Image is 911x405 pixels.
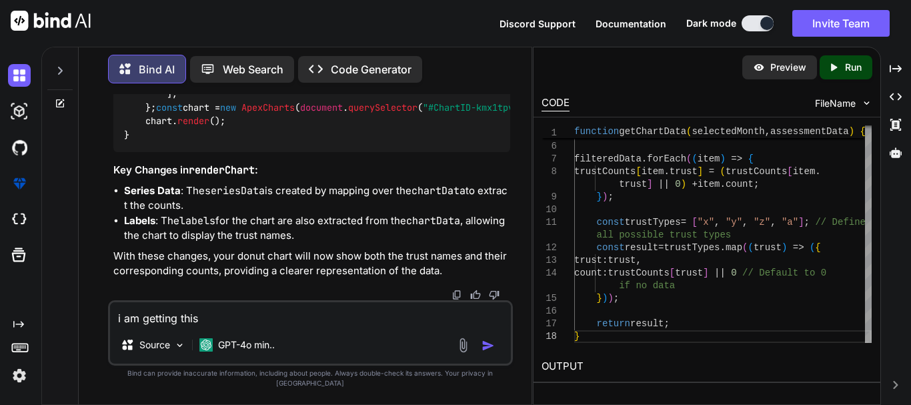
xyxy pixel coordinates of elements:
span: ( [686,153,692,164]
p: Run [845,61,862,74]
span: "x" [698,217,714,228]
img: cloudideIcon [8,208,31,231]
img: GPT-4o mini [199,338,213,352]
span: ; [664,318,669,329]
span: ( [720,166,726,177]
span: ; [804,217,810,228]
span: ( [686,126,692,137]
span: , [714,217,720,228]
span: render [177,115,209,127]
span: trustCounts [574,166,636,177]
span: 0 [731,268,736,278]
span: const [156,101,183,113]
span: || [714,268,726,278]
span: , [765,126,770,137]
span: const [597,242,625,253]
span: . [642,153,647,164]
span: new [220,101,236,113]
img: githubDark [8,136,31,159]
span: item [698,179,720,189]
span: 0 [675,179,680,189]
span: { [748,153,754,164]
span: ( [748,242,754,253]
img: preview [753,61,765,73]
span: { [815,242,820,253]
span: document [300,101,343,113]
span: trust [754,242,782,253]
div: 10 [542,204,557,216]
code: renderChart [189,163,255,177]
code: seriesData [205,184,265,197]
div: 11 [542,216,557,229]
img: premium [8,172,31,195]
span: + [692,179,698,189]
span: trustTypes [664,242,720,253]
span: [ [692,217,697,228]
span: trustCounts [625,128,686,139]
strong: Series Data [124,184,181,197]
img: like [470,290,481,300]
span: ) [602,191,608,202]
div: 13 [542,254,557,267]
span: trust [619,179,647,189]
span: item [698,153,720,164]
span: , [636,255,641,266]
span: trust [670,166,698,177]
span: querySelector [348,101,417,113]
span: map [726,242,742,253]
code: labels [179,214,215,228]
textarea: i am getting this [110,302,511,326]
img: chevron down [861,97,872,109]
span: = [686,128,692,139]
span: { [860,126,866,137]
span: trustCounts [726,166,787,177]
img: Bind AI [11,11,91,31]
span: ] [698,166,703,177]
span: ) [602,293,608,304]
span: // Default to 0 [742,268,826,278]
p: Bind AI [139,61,175,77]
span: trust [675,268,703,278]
span: if no data [619,280,675,291]
span: "y" [726,217,742,228]
span: ) [720,153,725,164]
span: ) [849,126,854,137]
span: trustCounts [608,268,669,278]
span: forEach [647,153,686,164]
div: 14 [542,267,557,280]
span: ] [703,268,708,278]
div: 7 [542,153,557,165]
span: , [742,217,748,228]
span: ) [608,293,613,304]
span: const [597,217,625,228]
p: Bind can provide inaccurate information, including about people. Always double-check its answers.... [108,368,513,388]
span: function [574,126,619,137]
span: item [642,166,664,177]
span: 1 [542,127,557,139]
span: ] [647,179,652,189]
span: selectedMonth [692,126,764,137]
h2: OUTPUT [534,351,880,382]
span: Dark mode [686,17,736,30]
span: ( [692,153,697,164]
span: "z" [754,217,770,228]
span: { [698,128,703,139]
span: assessmentData [770,126,849,137]
div: 8 [542,165,557,178]
span: trust [608,255,636,266]
span: => [731,153,742,164]
p: Code Generator [331,61,411,77]
span: || [658,179,670,189]
span: : [602,268,608,278]
span: } [703,128,708,139]
span: count [574,268,602,278]
button: Discord Support [500,17,576,31]
div: CODE [542,95,570,111]
div: 12 [542,242,557,254]
p: With these changes, your donut chart will now show both the trust names and their corresponding c... [113,249,510,279]
p: Source [139,338,170,352]
span: filteredData [574,153,642,164]
span: ( [742,242,748,253]
span: count [726,179,754,189]
span: , [770,217,776,228]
